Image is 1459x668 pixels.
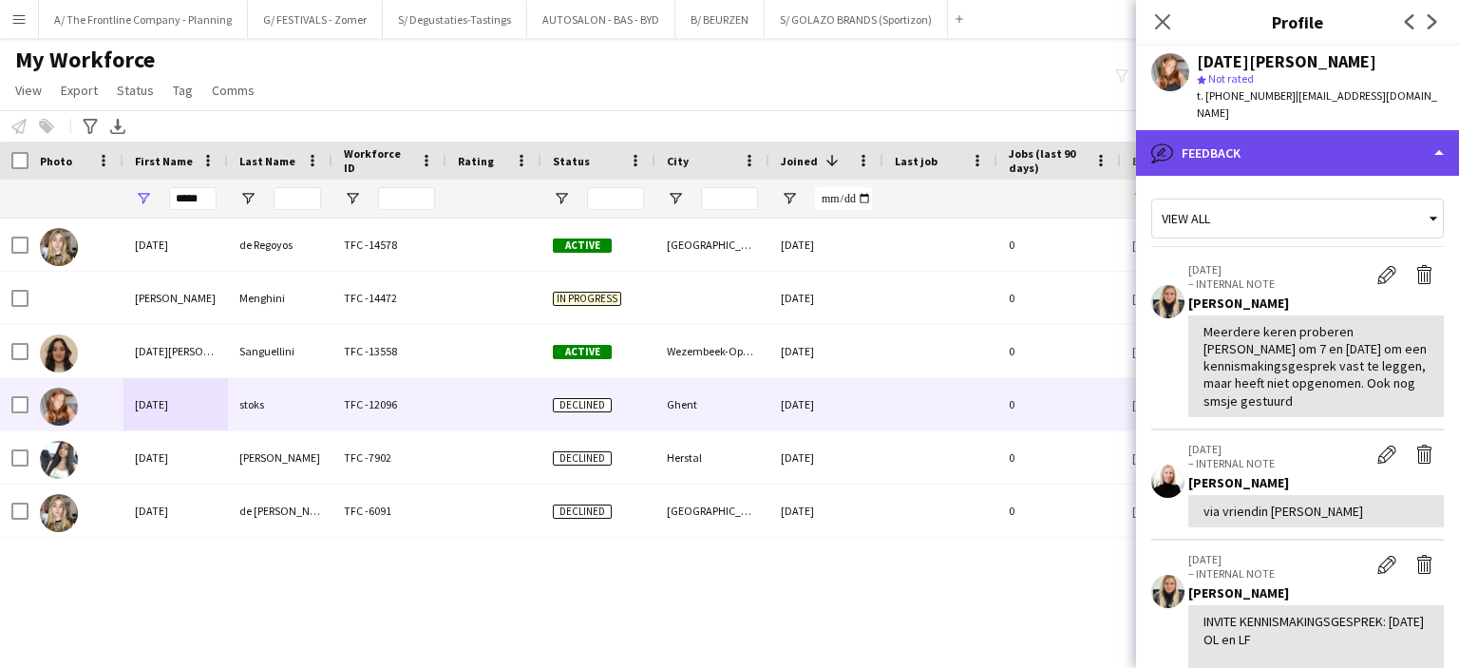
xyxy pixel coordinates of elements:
span: My Workforce [15,46,155,74]
div: [DATE] [123,378,228,430]
p: – INTERNAL NOTE [1188,566,1368,581]
span: City [667,154,689,168]
app-action-btn: Export XLSX [106,115,129,138]
span: In progress [553,292,621,306]
p: – INTERNAL NOTE [1188,456,1368,470]
span: Active [553,345,612,359]
div: 0 [997,431,1121,484]
div: de [PERSON_NAME] [228,485,332,537]
button: G/ FESTIVALS - Zomer [248,1,383,38]
input: Joined Filter Input [815,187,872,210]
input: Last Name Filter Input [274,187,321,210]
div: [DATE] [769,325,883,377]
div: TFC -12096 [332,378,446,430]
a: Comms [204,78,262,103]
input: City Filter Input [701,187,758,210]
div: [DATE] [769,485,883,537]
span: Workforce ID [344,146,412,175]
span: Not rated [1208,71,1254,86]
h3: Profile [1136,10,1459,34]
div: [GEOGRAPHIC_DATA] [655,485,769,537]
span: Photo [40,154,72,168]
div: 0 [997,378,1121,430]
div: [DATE] [123,431,228,484]
button: Open Filter Menu [239,190,256,207]
span: Declined [553,451,612,466]
span: Status [117,82,154,99]
div: Menghini [228,272,332,324]
span: Status [553,154,590,168]
button: Open Filter Menu [344,190,361,207]
p: [DATE] [1188,442,1368,456]
input: First Name Filter Input [169,187,217,210]
p: – INTERNAL NOTE [1188,277,1368,291]
span: Export [61,82,98,99]
span: Active [553,239,612,253]
img: Lucia Ida Sanguellini [40,334,78,372]
span: Last Name [239,154,295,168]
div: Meerdere keren proberen [PERSON_NAME] om 7 en [DATE] om een kennismakingsgesprek vast te leggen, ... [1203,323,1429,410]
img: lucia stoks [40,388,78,426]
div: TFC -14578 [332,219,446,271]
button: S/ Degustaties-Tastings [383,1,527,38]
div: 0 [997,272,1121,324]
span: Tag [173,82,193,99]
div: 0 [997,485,1121,537]
span: First Name [135,154,193,168]
span: View [15,82,42,99]
a: View [8,78,49,103]
button: Open Filter Menu [1132,190,1149,207]
div: [PERSON_NAME] [1188,474,1444,491]
button: AUTOSALON - BAS - BYD [527,1,675,38]
div: TFC -13558 [332,325,446,377]
button: A/ The Frontline Company - Planning [39,1,248,38]
input: Workforce ID Filter Input [378,187,435,210]
a: Status [109,78,161,103]
div: via vriendin [PERSON_NAME] [1203,503,1429,520]
div: Sanguellini [228,325,332,377]
div: [DATE] [769,431,883,484]
img: Lucia Haroian [40,441,78,479]
span: t. [PHONE_NUMBER] [1197,88,1296,103]
div: 0 [997,325,1121,377]
span: Joined [781,154,818,168]
div: [PERSON_NAME] [123,272,228,324]
button: Open Filter Menu [135,190,152,207]
div: [DATE][PERSON_NAME] [1197,53,1376,70]
span: Jobs (last 90 days) [1009,146,1087,175]
span: View all [1162,210,1210,227]
div: Herstal [655,431,769,484]
div: TFC -7902 [332,431,446,484]
span: Rating [458,154,494,168]
div: [DATE] [123,485,228,537]
p: [DATE] [1188,262,1368,277]
span: Comms [212,82,255,99]
button: B/ BEURZEN [675,1,765,38]
div: Ghent [655,378,769,430]
div: stoks [228,378,332,430]
img: Lucia de Regoyos Tieleman [40,494,78,532]
button: S/ GOLAZO BRANDS (Sportizon) [765,1,948,38]
a: Tag [165,78,200,103]
button: Open Filter Menu [553,190,570,207]
div: [DATE][PERSON_NAME] [123,325,228,377]
span: Declined [553,505,612,519]
div: TFC -6091 [332,485,446,537]
div: [GEOGRAPHIC_DATA] [655,219,769,271]
div: 0 [997,219,1121,271]
div: de Regoyos [228,219,332,271]
div: [PERSON_NAME] [1188,295,1444,312]
span: Declined [553,398,612,412]
div: [DATE] [769,378,883,430]
span: Last job [895,154,938,168]
span: | [EMAIL_ADDRESS][DOMAIN_NAME] [1197,88,1437,120]
app-action-btn: Advanced filters [79,115,102,138]
button: Open Filter Menu [667,190,684,207]
div: Feedback [1136,130,1459,176]
div: [PERSON_NAME] [1188,584,1444,601]
a: Export [53,78,105,103]
input: Status Filter Input [587,187,644,210]
div: [DATE] [123,219,228,271]
div: [DATE] [769,272,883,324]
div: TFC -14472 [332,272,446,324]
